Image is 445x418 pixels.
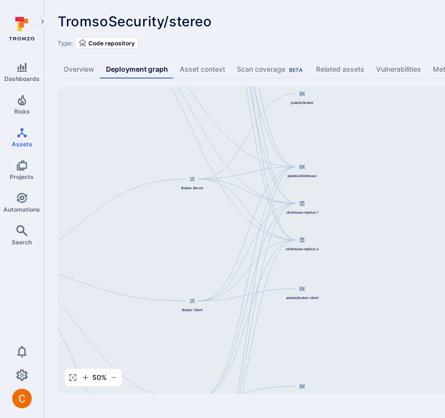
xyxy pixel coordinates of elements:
span: Broker Client [182,307,203,312]
span: Dashboards [4,75,40,82]
span: Code repository [88,40,135,47]
span: Risks [14,108,30,115]
a: Deployment graph [100,60,174,79]
i: Expand navigation menu [39,18,46,26]
div: Beta [287,66,304,74]
a: Asset context [174,60,231,79]
span: Broker Server [181,185,203,190]
span: Search [12,239,32,246]
span: TromsoSecurity/stereo [58,13,212,30]
span: Type: [58,40,73,47]
button: Expand navigation menu [37,16,48,27]
span: clickhouse-replica-2 [286,246,319,251]
span: Projects [10,173,34,180]
span: polaris/clickhouse [288,173,317,178]
div: Camilo Rivera [12,389,32,408]
span: 50 % [92,373,107,382]
a: Vulnerabilities [370,60,427,79]
div: Scan coverage [237,64,304,74]
a: Overview [58,60,100,79]
span: polaris/cube [292,393,312,398]
a: Related assets [310,60,370,79]
span: Assets [12,140,32,148]
span: polaris/broker [291,100,314,105]
span: Automations [3,206,40,213]
span: polaris/broker-client [286,295,318,300]
span: clickhouse-replica-1 [286,210,318,215]
img: ACg8ocJuq_DPPTkXyD9OlTnVLvDrpObecjcADscmEHLMiTyEnTELew=s96-c [12,389,32,408]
